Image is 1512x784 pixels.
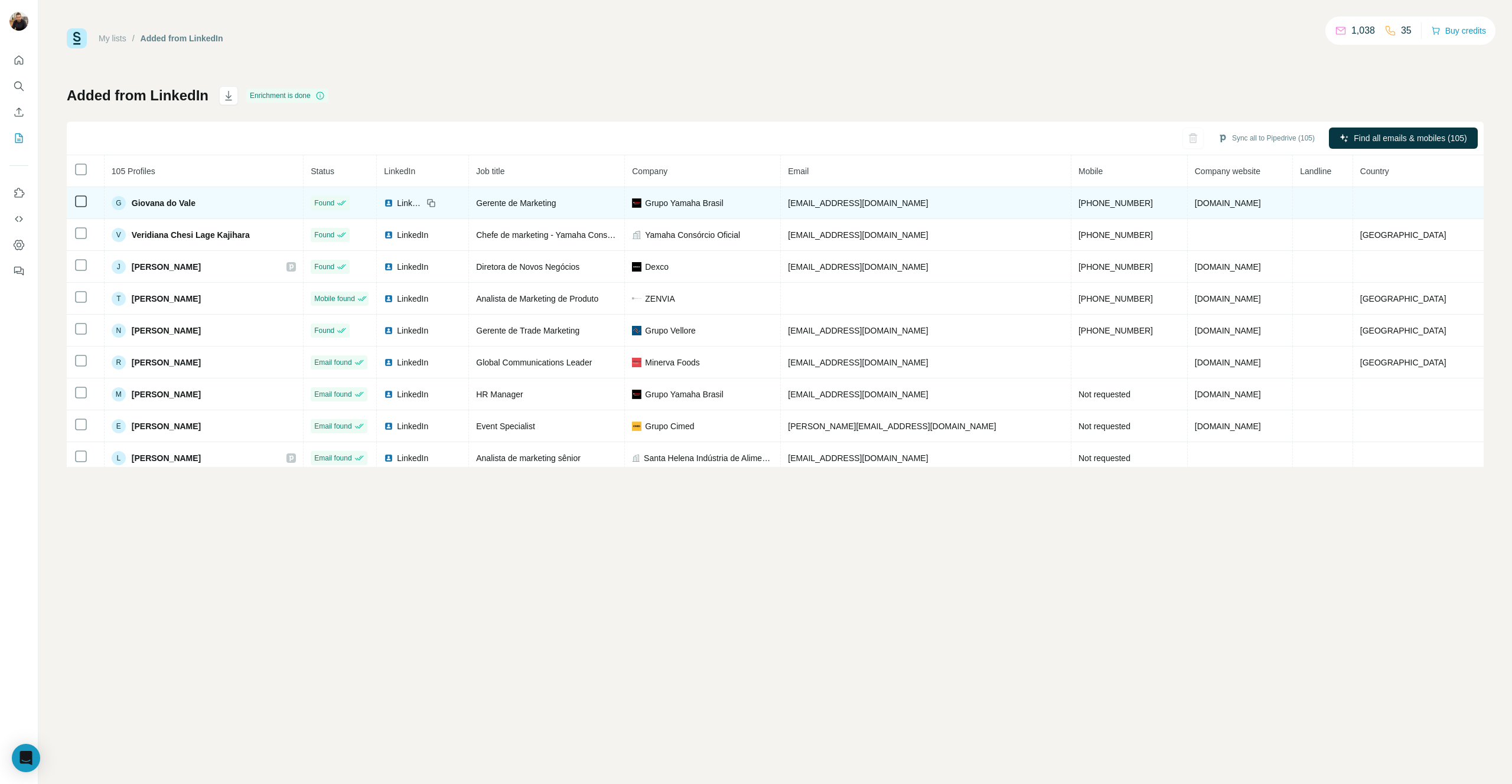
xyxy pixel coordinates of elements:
img: LinkedIn logo [384,262,393,272]
span: [PERSON_NAME] [132,261,201,273]
span: Gerente de Marketing [476,198,556,208]
span: Grupo Cimed [645,420,694,432]
span: LinkedIn [397,261,428,273]
span: Grupo Vellore [645,325,696,337]
img: Surfe Logo [67,28,87,48]
img: LinkedIn logo [384,230,393,240]
img: LinkedIn logo [384,326,393,335]
button: Dashboard [9,234,28,256]
span: LinkedIn [397,293,428,305]
span: Diretora de Novos Negócios [476,262,579,272]
span: [PERSON_NAME][EMAIL_ADDRESS][DOMAIN_NAME] [788,422,996,431]
span: Not requested [1078,422,1130,431]
span: Email [788,166,809,176]
img: Avatar [9,12,28,31]
span: LinkedIn [397,229,428,241]
span: Found [314,230,334,240]
div: L [112,451,126,465]
span: Chefe de marketing - Yamaha Consórcio [476,230,625,240]
button: Use Surfe on LinkedIn [9,182,28,204]
span: [GEOGRAPHIC_DATA] [1360,358,1446,367]
span: [PERSON_NAME] [132,388,201,400]
img: LinkedIn logo [384,294,393,303]
span: [PHONE_NUMBER] [1078,230,1153,240]
img: LinkedIn logo [384,198,393,208]
div: Open Intercom Messenger [12,744,40,772]
span: HR Manager [476,390,523,399]
span: [GEOGRAPHIC_DATA] [1360,230,1446,240]
span: [PERSON_NAME] [132,293,201,305]
span: Company [632,166,667,176]
span: Veridiana Chesi Lage Kajihara [132,229,250,241]
div: M [112,387,126,401]
button: Use Surfe API [9,208,28,230]
span: Company website [1195,166,1260,176]
span: Job title [476,166,504,176]
div: Enrichment is done [246,89,328,103]
span: [GEOGRAPHIC_DATA] [1360,326,1446,335]
span: [EMAIL_ADDRESS][DOMAIN_NAME] [788,262,928,272]
div: R [112,355,126,370]
img: LinkedIn logo [384,358,393,367]
span: Analista de marketing sênior [476,453,581,463]
span: Found [314,325,334,336]
span: [EMAIL_ADDRESS][DOMAIN_NAME] [788,230,928,240]
span: Email found [314,389,351,400]
h1: Added from LinkedIn [67,86,208,105]
span: Dexco [645,261,669,273]
span: Analista de Marketing de Produto [476,294,598,303]
span: LinkedIn [397,197,423,209]
span: Email found [314,453,351,463]
span: [DOMAIN_NAME] [1195,422,1261,431]
span: [EMAIL_ADDRESS][DOMAIN_NAME] [788,326,928,335]
button: Buy credits [1431,22,1486,39]
span: Found [314,262,334,272]
span: Found [314,198,334,208]
span: 105 Profiles [112,166,155,176]
img: company-logo [632,298,641,300]
span: [DOMAIN_NAME] [1195,198,1261,208]
span: [PHONE_NUMBER] [1078,198,1153,208]
span: [EMAIL_ADDRESS][DOMAIN_NAME] [788,390,928,399]
span: [EMAIL_ADDRESS][DOMAIN_NAME] [788,198,928,208]
span: [PHONE_NUMBER] [1078,262,1153,272]
div: N [112,324,126,338]
span: Giovana do Vale [132,197,195,209]
span: [EMAIL_ADDRESS][DOMAIN_NAME] [788,358,928,367]
img: LinkedIn logo [384,390,393,399]
span: [DOMAIN_NAME] [1195,326,1261,335]
span: Not requested [1078,453,1130,463]
div: V [112,228,126,242]
button: Quick start [9,50,28,71]
span: [GEOGRAPHIC_DATA] [1360,294,1446,303]
span: Mobile found [314,293,355,304]
div: T [112,292,126,306]
button: Sync all to Pipedrive (105) [1210,129,1323,147]
span: [PERSON_NAME] [132,357,201,368]
span: Yamaha Consórcio Oficial [645,229,740,241]
span: LinkedIn [397,357,428,368]
li: / [132,32,135,44]
button: Find all emails & mobiles (105) [1329,128,1478,149]
span: Santa Helena Indústria de Alimentos S/A [644,452,773,464]
span: [DOMAIN_NAME] [1195,262,1261,272]
span: [EMAIL_ADDRESS][DOMAIN_NAME] [788,453,928,463]
button: My lists [9,128,28,149]
span: Find all emails & mobiles (105) [1354,132,1467,144]
div: J [112,260,126,274]
span: Not requested [1078,390,1130,399]
span: Email found [314,421,351,432]
div: Added from LinkedIn [141,32,223,44]
img: company-logo [632,198,641,208]
span: LinkedIn [384,166,415,176]
span: Country [1360,166,1389,176]
span: LinkedIn [397,452,428,464]
a: My lists [99,34,126,43]
span: [PERSON_NAME] [132,325,201,337]
img: company-logo [632,390,641,399]
img: company-logo [632,422,641,431]
span: Grupo Yamaha Brasil [645,388,724,400]
span: ZENVIA [645,293,675,305]
span: Event Specialist [476,422,535,431]
span: Global Communications Leader [476,358,592,367]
